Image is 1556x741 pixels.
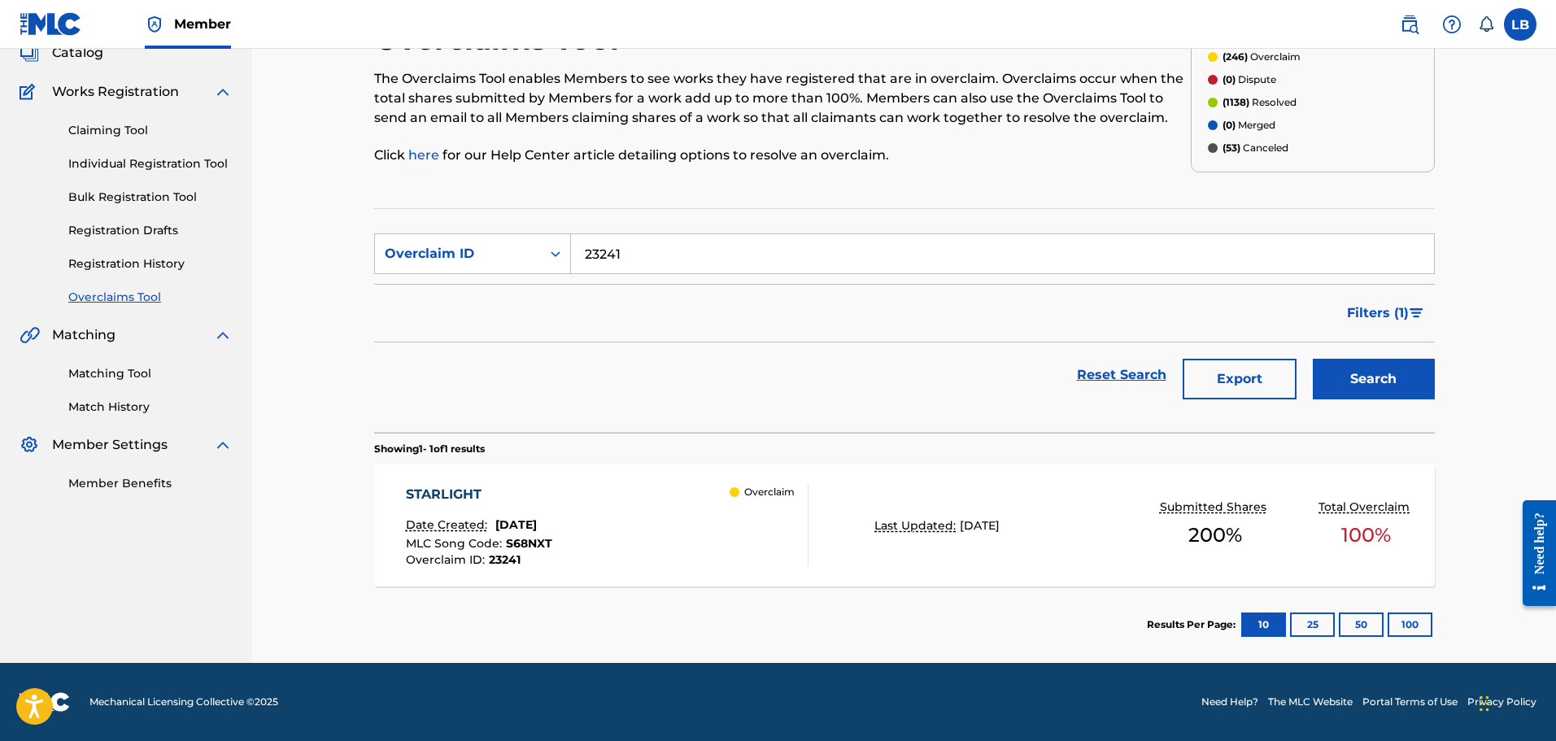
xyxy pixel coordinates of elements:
p: The Overclaims Tool enables Members to see works they have registered that are in overclaim. Over... [374,69,1191,128]
a: Need Help? [1201,695,1258,709]
a: Registration Drafts [68,222,233,239]
img: filter [1410,308,1423,318]
a: Privacy Policy [1467,695,1536,709]
span: Member Settings [52,435,168,455]
img: help [1442,15,1462,34]
div: Help [1436,8,1468,41]
p: Resolved [1223,95,1297,110]
p: Results Per Page: [1147,617,1240,632]
img: Top Rightsholder [145,15,164,34]
a: Matching Tool [68,365,233,382]
span: 23241 [489,552,521,567]
span: Overclaim ID : [406,552,489,567]
p: Overclaim [744,485,795,499]
button: 25 [1290,612,1335,637]
span: [DATE] [960,518,1000,533]
p: Showing 1 - 1 of 1 results [374,442,485,456]
button: 100 [1388,612,1432,637]
span: (53) [1223,142,1240,154]
div: User Menu [1504,8,1536,41]
p: Submitted Shares [1160,499,1271,516]
a: Bulk Registration Tool [68,189,233,206]
img: Matching [20,325,40,345]
img: Works Registration [20,82,41,102]
button: Filters (1) [1337,293,1435,333]
span: 100 % [1341,521,1391,550]
a: Individual Registration Tool [68,155,233,172]
div: Notifications [1478,16,1494,33]
p: Date Created: [406,517,491,534]
p: Canceled [1223,141,1288,155]
form: Search Form [374,233,1435,408]
a: Registration History [68,255,233,272]
a: Portal Terms of Use [1362,695,1458,709]
span: MLC Song Code : [406,536,506,551]
img: search [1400,15,1419,34]
img: logo [20,692,70,712]
span: Filters ( 1 ) [1347,303,1409,323]
button: Search [1313,359,1435,399]
a: The MLC Website [1268,695,1353,709]
button: 50 [1339,612,1384,637]
span: Mechanical Licensing Collective © 2025 [89,695,278,709]
a: Claiming Tool [68,122,233,139]
span: Matching [52,325,116,345]
span: (1138) [1223,96,1249,108]
p: Total Overclaim [1318,499,1414,516]
img: expand [213,325,233,345]
button: Export [1183,359,1297,399]
iframe: Chat Widget [1475,663,1556,741]
a: CatalogCatalog [20,43,103,63]
img: Member Settings [20,435,39,455]
p: Dispute [1223,72,1276,87]
span: (246) [1223,50,1248,63]
span: 200 % [1188,521,1242,550]
a: Member Benefits [68,475,233,492]
div: STARLIGHT [406,485,552,504]
img: expand [213,82,233,102]
p: Click for our Help Center article detailing options to resolve an overclaim. [374,146,1191,165]
p: Overclaim [1223,50,1301,64]
span: S68NXT [506,536,552,551]
a: Reset Search [1069,357,1175,393]
a: STARLIGHTDate Created:[DATE]MLC Song Code:S68NXTOverclaim ID:23241 OverclaimLast Updated:[DATE]Su... [374,464,1435,586]
span: (0) [1223,73,1236,85]
div: Drag [1480,679,1489,728]
p: Merged [1223,118,1275,133]
span: Catalog [52,43,103,63]
span: Works Registration [52,82,179,102]
img: expand [213,435,233,455]
img: Catalog [20,43,39,63]
a: Match History [68,399,233,416]
button: 10 [1241,612,1286,637]
iframe: Resource Center [1510,487,1556,618]
div: Overclaim ID [385,244,531,264]
span: [DATE] [495,517,537,532]
a: Public Search [1393,8,1426,41]
a: here [408,147,439,163]
img: MLC Logo [20,12,82,36]
span: (0) [1223,119,1236,131]
span: Member [174,15,231,33]
p: Last Updated: [874,517,960,534]
a: Overclaims Tool [68,289,233,306]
